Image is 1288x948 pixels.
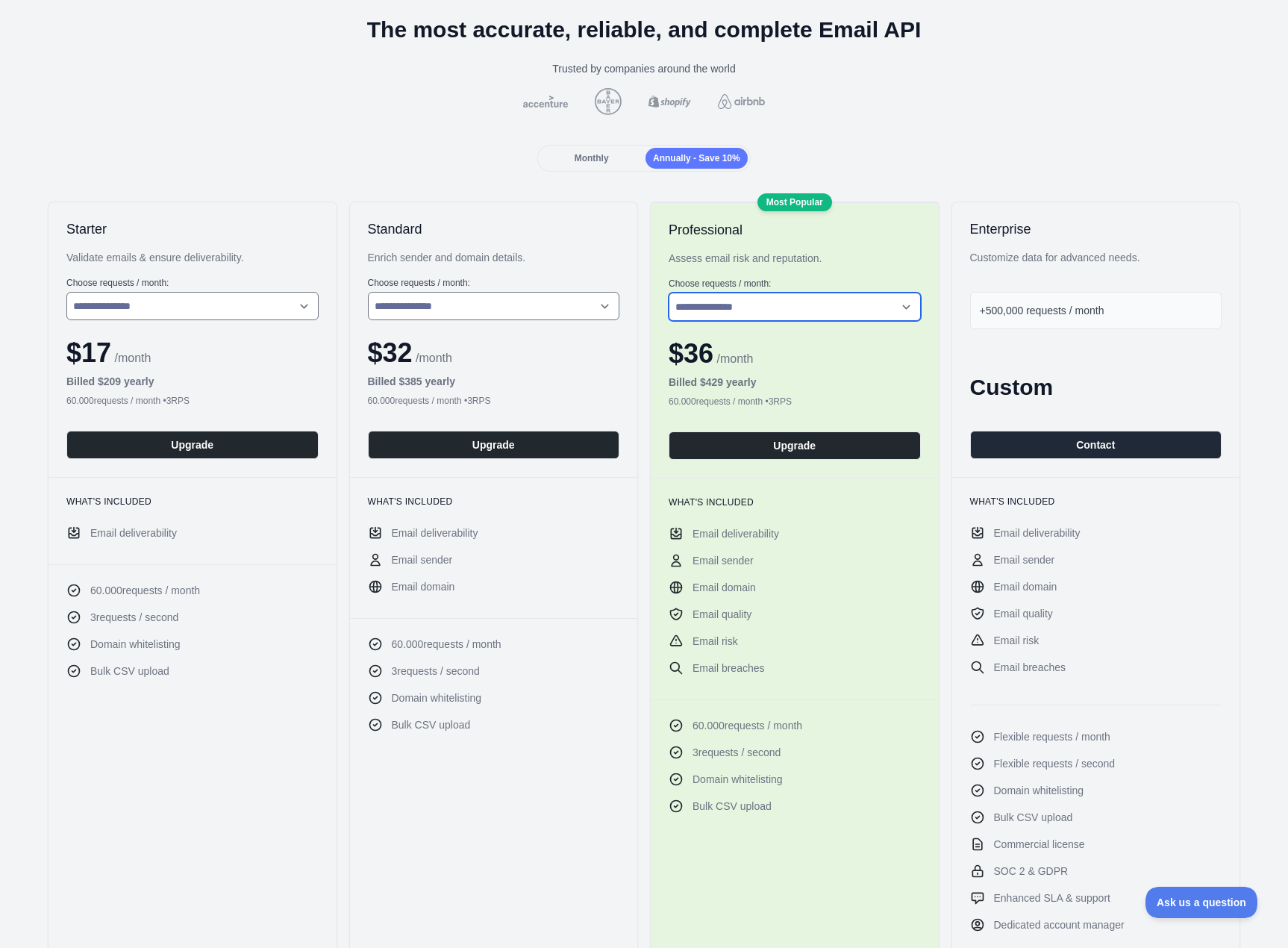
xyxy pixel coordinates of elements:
span: +500,000 requests / month [980,305,1104,316]
div: Enrich sender and domain details. [368,250,620,265]
div: Assess email risk and reputation. [669,251,921,266]
iframe: Toggle Customer Support [1145,887,1258,918]
label: Choose requests / month: [669,278,921,290]
label: Choose requests / month: [368,277,620,289]
div: Customize data for advanced needs. [970,250,1222,265]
